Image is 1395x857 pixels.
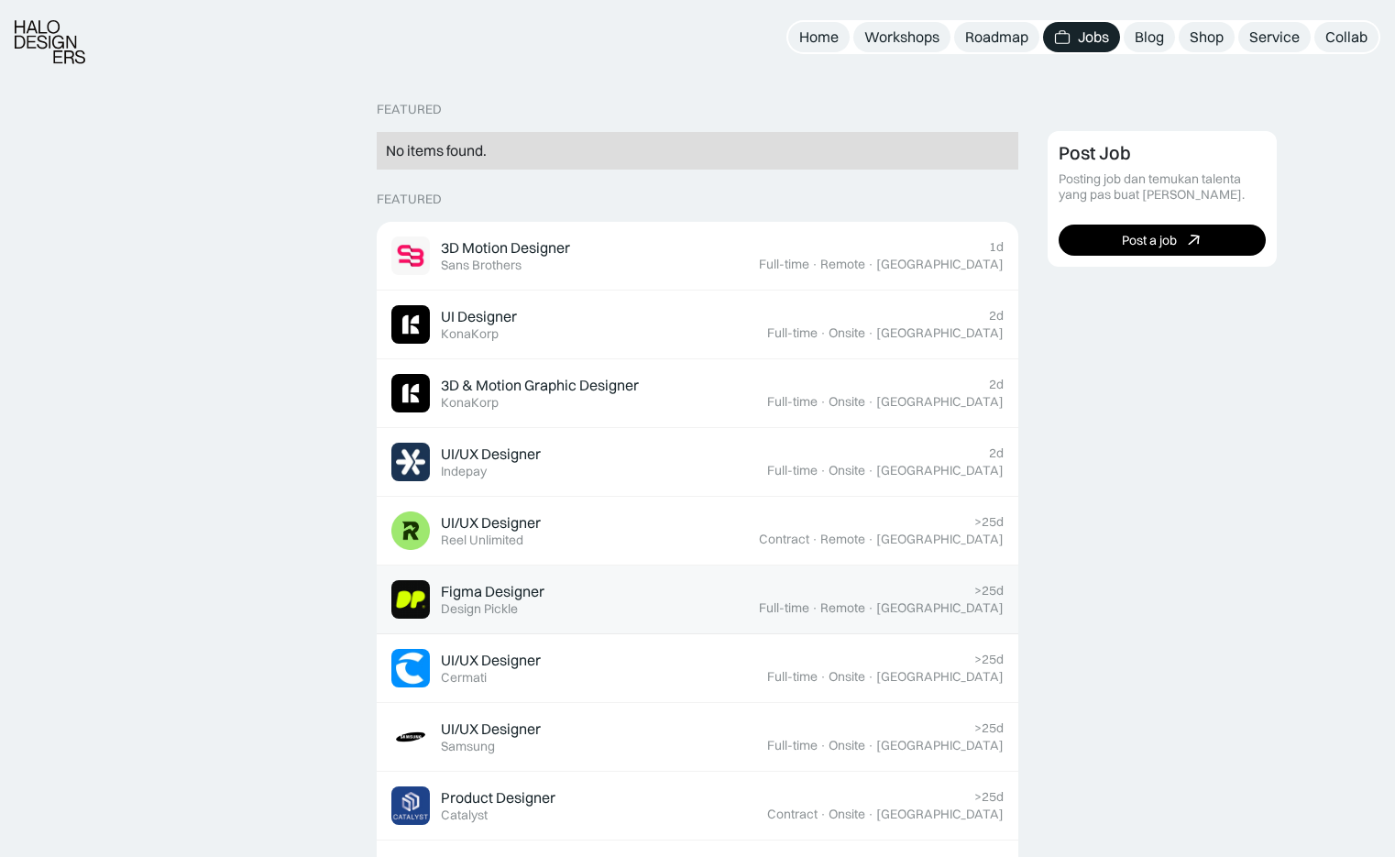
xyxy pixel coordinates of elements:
[820,600,865,616] div: Remote
[867,738,874,753] div: ·
[819,394,827,410] div: ·
[811,532,818,547] div: ·
[759,532,809,547] div: Contract
[377,291,1018,359] a: Job ImageUI DesignerKonaKorp2dFull-time·Onsite·[GEOGRAPHIC_DATA]
[965,27,1028,47] div: Roadmap
[1078,27,1109,47] div: Jobs
[829,807,865,822] div: Onsite
[1043,22,1120,52] a: Jobs
[1135,27,1164,47] div: Blog
[386,141,1009,160] div: No items found.
[767,738,818,753] div: Full-time
[867,463,874,478] div: ·
[377,566,1018,634] a: Job ImageFigma DesignerDesign Pickle>25dFull-time·Remote·[GEOGRAPHIC_DATA]
[759,257,809,272] div: Full-time
[829,325,865,341] div: Onsite
[441,445,541,464] div: UI/UX Designer
[759,600,809,616] div: Full-time
[819,807,827,822] div: ·
[867,257,874,272] div: ·
[441,258,522,273] div: Sans Brothers
[876,738,1004,753] div: [GEOGRAPHIC_DATA]
[1190,27,1224,47] div: Shop
[1179,22,1235,52] a: Shop
[767,669,818,685] div: Full-time
[441,533,523,548] div: Reel Unlimited
[954,22,1039,52] a: Roadmap
[867,532,874,547] div: ·
[377,772,1018,841] a: Job ImageProduct DesignerCatalyst>25dContract·Onsite·[GEOGRAPHIC_DATA]
[989,308,1004,324] div: 2d
[767,463,818,478] div: Full-time
[867,325,874,341] div: ·
[441,720,541,739] div: UI/UX Designer
[819,669,827,685] div: ·
[867,394,874,410] div: ·
[876,600,1004,616] div: [GEOGRAPHIC_DATA]
[767,394,818,410] div: Full-time
[811,600,818,616] div: ·
[829,463,865,478] div: Onsite
[876,463,1004,478] div: [GEOGRAPHIC_DATA]
[974,720,1004,736] div: >25d
[441,582,544,601] div: Figma Designer
[441,670,487,686] div: Cermati
[974,514,1004,530] div: >25d
[876,532,1004,547] div: [GEOGRAPHIC_DATA]
[974,652,1004,667] div: >25d
[1325,27,1368,47] div: Collab
[989,239,1004,255] div: 1d
[829,394,865,410] div: Onsite
[391,374,430,412] img: Job Image
[377,222,1018,291] a: Job Image3D Motion DesignerSans Brothers1dFull-time·Remote·[GEOGRAPHIC_DATA]
[876,325,1004,341] div: [GEOGRAPHIC_DATA]
[441,464,487,479] div: Indepay
[867,669,874,685] div: ·
[1059,142,1131,164] div: Post Job
[1238,22,1311,52] a: Service
[876,257,1004,272] div: [GEOGRAPHIC_DATA]
[441,739,495,754] div: Samsung
[876,669,1004,685] div: [GEOGRAPHIC_DATA]
[820,532,865,547] div: Remote
[377,359,1018,428] a: Job Image3D & Motion Graphic DesignerKonaKorp2dFull-time·Onsite·[GEOGRAPHIC_DATA]
[974,583,1004,599] div: >25d
[989,377,1004,392] div: 2d
[767,325,818,341] div: Full-time
[391,511,430,550] img: Job Image
[853,22,950,52] a: Workshops
[819,463,827,478] div: ·
[829,669,865,685] div: Onsite
[391,649,430,687] img: Job Image
[441,376,639,395] div: 3D & Motion Graphic Designer
[974,789,1004,805] div: >25d
[989,445,1004,461] div: 2d
[876,394,1004,410] div: [GEOGRAPHIC_DATA]
[391,580,430,619] img: Job Image
[876,807,1004,822] div: [GEOGRAPHIC_DATA]
[1124,22,1175,52] a: Blog
[391,236,430,275] img: Job Image
[1249,27,1300,47] div: Service
[391,786,430,825] img: Job Image
[391,443,430,481] img: Job Image
[377,192,442,207] div: Featured
[1059,171,1266,203] div: Posting job dan temukan talenta yang pas buat [PERSON_NAME].
[1122,233,1177,248] div: Post a job
[441,513,541,533] div: UI/UX Designer
[377,703,1018,772] a: Job ImageUI/UX DesignerSamsung>25dFull-time·Onsite·[GEOGRAPHIC_DATA]
[441,808,488,823] div: Catalyst
[864,27,939,47] div: Workshops
[819,738,827,753] div: ·
[1314,22,1379,52] a: Collab
[867,600,874,616] div: ·
[441,601,518,617] div: Design Pickle
[441,238,570,258] div: 3D Motion Designer
[1059,225,1266,256] a: Post a job
[829,738,865,753] div: Onsite
[811,257,818,272] div: ·
[377,497,1018,566] a: Job ImageUI/UX DesignerReel Unlimited>25dContract·Remote·[GEOGRAPHIC_DATA]
[391,718,430,756] img: Job Image
[767,807,818,822] div: Contract
[441,788,555,808] div: Product Designer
